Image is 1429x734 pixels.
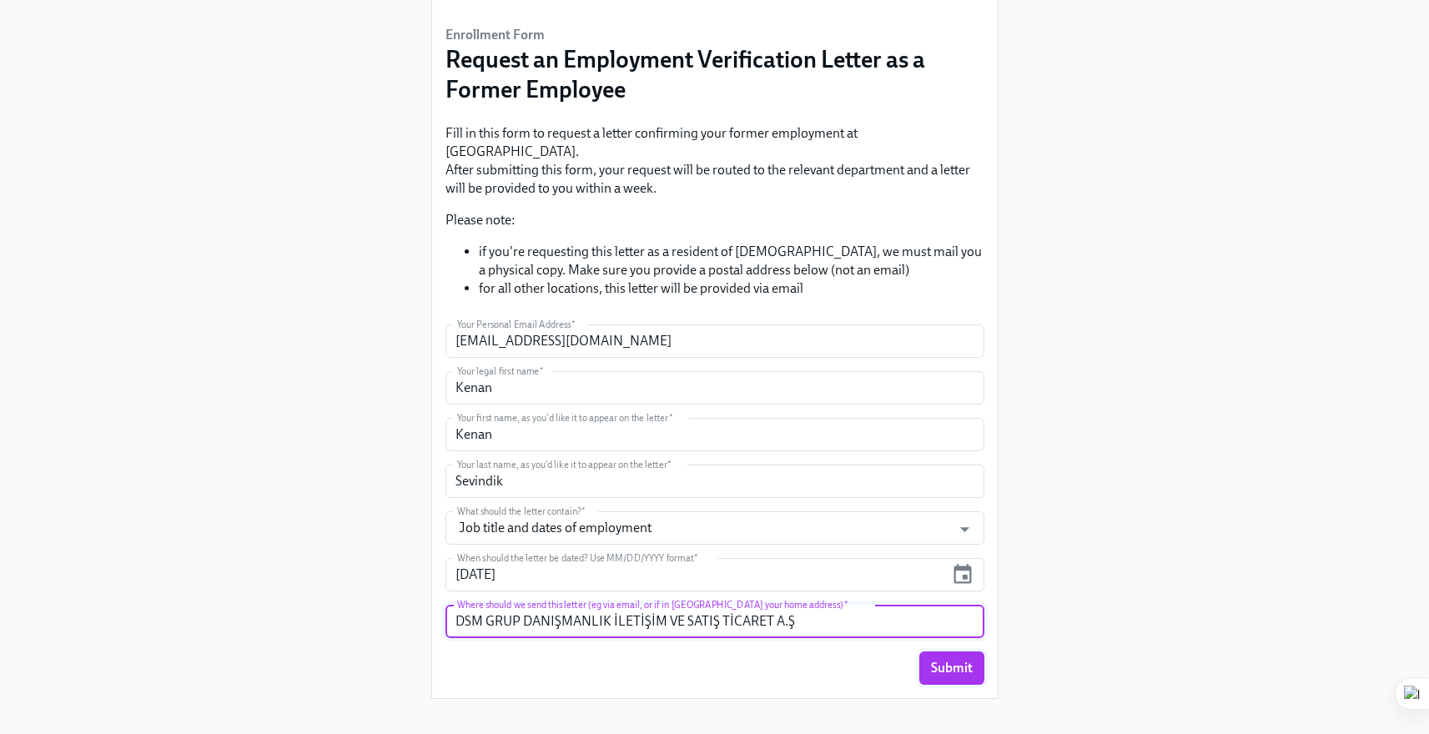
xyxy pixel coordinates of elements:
button: Submit [919,651,984,685]
button: Open [952,516,978,542]
li: if you're requesting this letter as a resident of [DEMOGRAPHIC_DATA], we must mail you a physical... [479,243,984,279]
li: for all other locations, this letter will be provided via email [479,279,984,298]
p: Please note: [445,211,984,229]
span: Submit [931,660,973,676]
p: Fill in this form to request a letter confirming your former employment at [GEOGRAPHIC_DATA]. Aft... [445,124,984,198]
h6: Enrollment Form [445,26,984,44]
h3: Request an Employment Verification Letter as a Former Employee [445,44,984,104]
input: MM/DD/YYYY [445,558,945,591]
